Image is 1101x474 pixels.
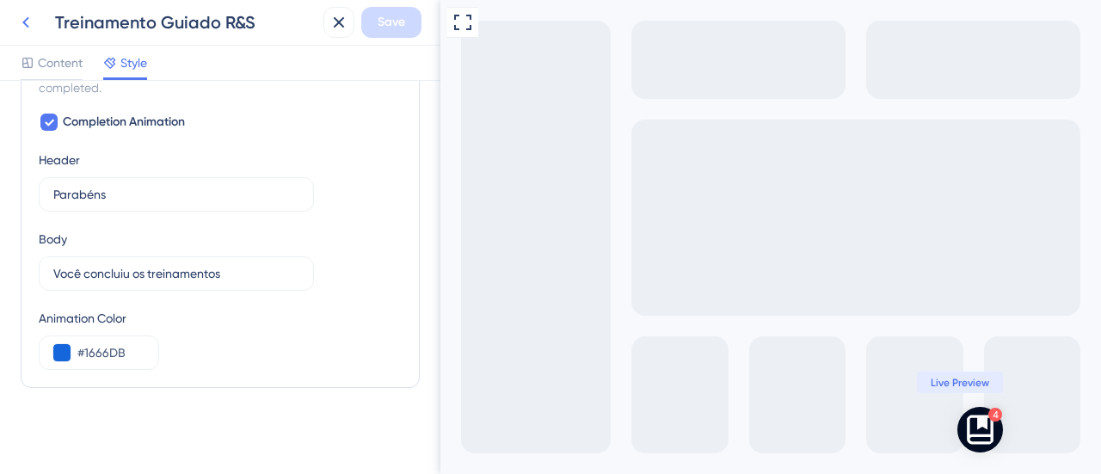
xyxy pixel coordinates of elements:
div: Treinamento Guiado R&S [55,10,317,34]
input: Congratulations! [53,185,299,204]
span: Completion Animation [63,112,185,132]
div: Header [39,150,80,170]
div: 4 [548,408,562,422]
div: Open Checklist, remaining modules: 4 [517,407,563,452]
div: Animation Color [39,308,402,329]
input: You have completed all levels. [53,264,299,283]
span: Style [120,52,147,73]
span: Live Preview [490,376,549,390]
span: Content [38,52,83,73]
button: Save [361,7,421,38]
span: Save [378,12,405,33]
div: Body [39,229,67,249]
